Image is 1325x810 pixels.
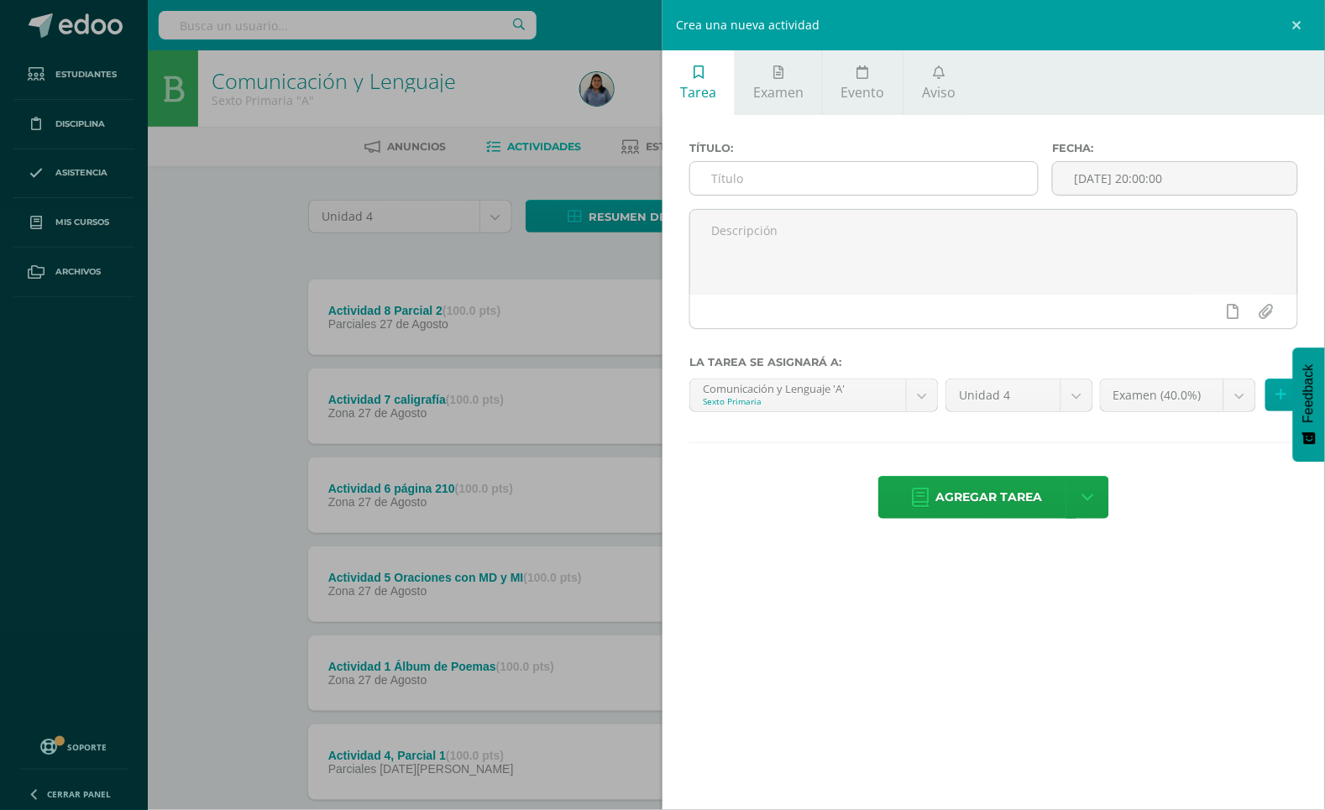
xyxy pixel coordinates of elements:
span: Examen (40.0%) [1113,379,1211,411]
span: Examen [754,83,804,102]
span: Unidad 4 [959,379,1047,411]
a: Evento [823,50,903,115]
button: Feedback - Mostrar encuesta [1293,348,1325,462]
div: Sexto Primaria [703,395,893,407]
input: Fecha de entrega [1053,162,1297,195]
a: Examen (40.0%) [1101,379,1255,411]
a: Unidad 4 [946,379,1092,411]
span: Feedback [1301,364,1317,423]
span: Tarea [681,83,717,102]
a: Comunicación y Lenguaje 'A'Sexto Primaria [690,379,938,411]
span: Agregar tarea [936,477,1043,518]
label: La tarea se asignará a: [689,356,1298,368]
a: Aviso [904,50,974,115]
a: Tarea [662,50,735,115]
div: Comunicación y Lenguaje 'A' [703,379,893,395]
span: Aviso [922,83,956,102]
a: Examen [736,50,822,115]
input: Título [690,162,1038,195]
label: Fecha: [1052,142,1298,154]
span: Evento [841,83,885,102]
label: Título: [689,142,1039,154]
